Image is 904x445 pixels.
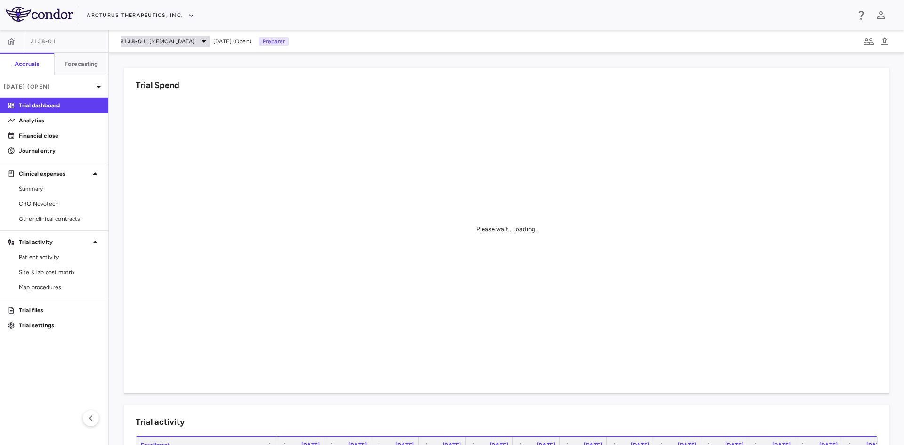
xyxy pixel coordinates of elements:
[87,8,194,23] button: Arcturus Therapeutics, Inc.
[19,146,101,155] p: Journal entry
[19,101,101,110] p: Trial dashboard
[19,116,101,125] p: Analytics
[19,253,101,261] span: Patient activity
[259,37,289,46] p: Preparer
[19,131,101,140] p: Financial close
[19,200,101,208] span: CRO Novotech
[19,170,89,178] p: Clinical expenses
[65,60,98,68] h6: Forecasting
[19,238,89,246] p: Trial activity
[19,268,101,276] span: Site & lab cost matrix
[19,283,101,291] span: Map procedures
[31,38,56,45] span: 2138-01
[136,79,179,92] h6: Trial Spend
[6,7,73,22] img: logo-full-BYUhSk78.svg
[19,321,101,330] p: Trial settings
[213,37,251,46] span: [DATE] (Open)
[4,82,93,91] p: [DATE] (Open)
[149,37,194,46] span: [MEDICAL_DATA]
[136,416,185,429] h6: Trial activity
[19,306,101,315] p: Trial files
[476,225,537,234] div: Please wait... loading.
[19,185,101,193] span: Summary
[15,60,39,68] h6: Accruals
[121,38,145,45] span: 2138-01
[19,215,101,223] span: Other clinical contracts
